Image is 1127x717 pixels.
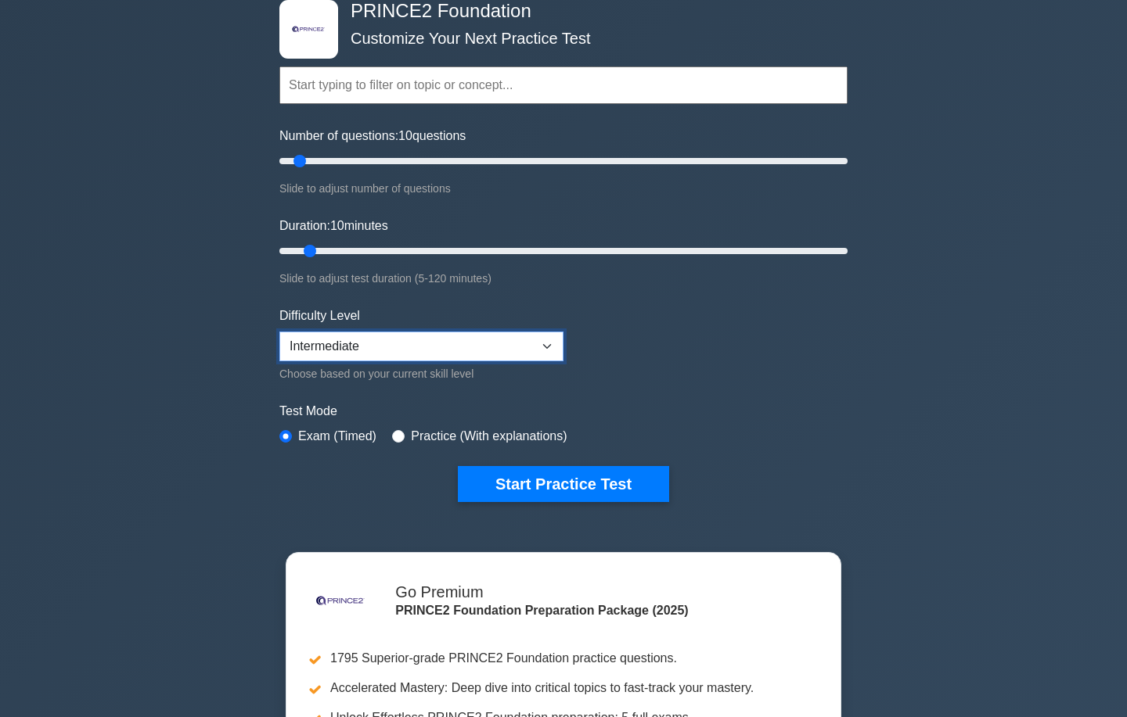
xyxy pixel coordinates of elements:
[411,427,567,446] label: Practice (With explanations)
[279,217,388,235] label: Duration: minutes
[330,219,344,232] span: 10
[298,427,376,446] label: Exam (Timed)
[279,307,360,325] label: Difficulty Level
[279,364,563,383] div: Choose based on your current skill level
[279,127,466,145] label: Number of questions: questions
[458,466,669,502] button: Start Practice Test
[279,179,848,198] div: Slide to adjust number of questions
[279,269,848,288] div: Slide to adjust test duration (5-120 minutes)
[279,66,848,104] input: Start typing to filter on topic or concept...
[279,402,848,421] label: Test Mode
[398,129,412,142] span: 10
